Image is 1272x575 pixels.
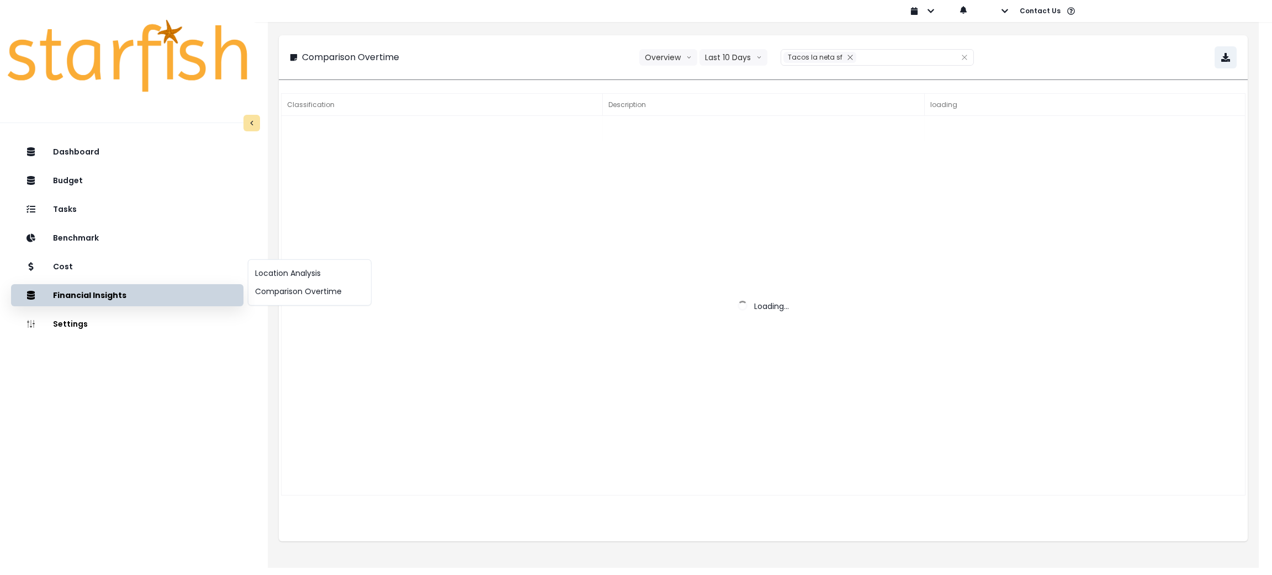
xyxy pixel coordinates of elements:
[11,198,243,220] button: Tasks
[11,227,243,249] button: Benchmark
[282,94,603,116] div: Classification
[11,284,243,306] button: Financial Insights
[248,264,371,283] button: Location Analysis
[961,54,968,61] svg: close
[11,313,243,335] button: Settings
[53,262,73,271] p: Cost
[788,52,842,62] span: Tacos la neta sf
[11,169,243,191] button: Budget
[847,54,854,61] svg: close
[53,147,99,157] p: Dashboard
[11,255,243,278] button: Cost
[11,141,243,163] button: Dashboard
[754,301,789,312] span: Loading...
[686,52,692,63] svg: arrow down line
[53,176,83,185] p: Budget
[925,94,1246,116] div: loading
[844,52,856,63] button: Remove
[639,49,697,66] button: Overviewarrow down line
[53,205,77,214] p: Tasks
[248,283,371,301] button: Comparison Overtime
[302,51,399,64] p: Comparison Overtime
[53,233,99,243] p: Benchmark
[756,52,762,63] svg: arrow down line
[699,49,767,66] button: Last 10 Daysarrow down line
[783,52,856,63] div: Tacos la neta sf
[961,52,968,63] button: Clear
[603,94,924,116] div: Description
